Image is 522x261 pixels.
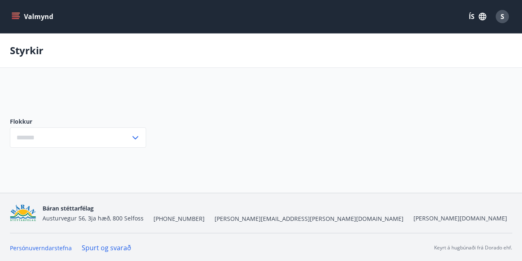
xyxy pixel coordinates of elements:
span: S [501,12,504,21]
a: Spurt og svarað [82,243,131,252]
button: S [492,7,512,26]
label: Flokkur [10,117,146,126]
button: ÍS [464,9,491,24]
a: [PERSON_NAME][DOMAIN_NAME] [413,214,507,222]
span: [PERSON_NAME][EMAIL_ADDRESS][PERSON_NAME][DOMAIN_NAME] [215,215,404,223]
button: menu [10,9,57,24]
p: Keyrt á hugbúnaði frá Dorado ehf. [434,244,512,251]
a: Persónuverndarstefna [10,244,72,252]
span: [PHONE_NUMBER] [154,215,205,223]
span: Báran stéttarfélag [43,204,94,212]
span: Austurvegur 56, 3ja hæð, 800 Selfoss [43,214,144,222]
img: Bz2lGXKH3FXEIQKvoQ8VL0Fr0uCiWgfgA3I6fSs8.png [10,204,36,222]
p: Styrkir [10,43,43,57]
